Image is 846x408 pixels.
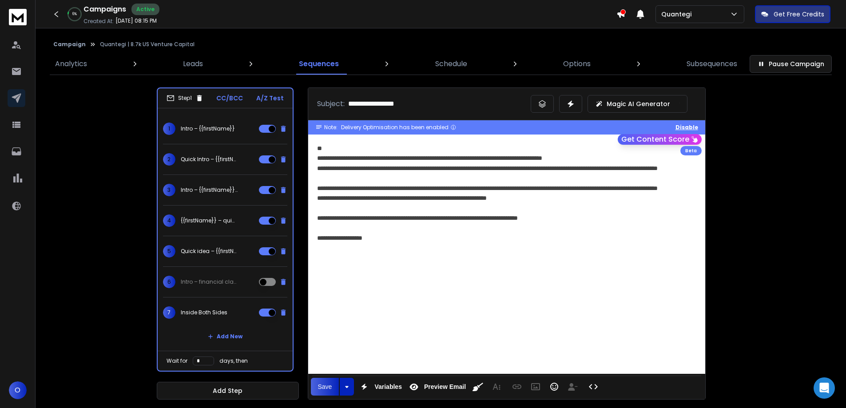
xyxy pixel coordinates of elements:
button: Code View [585,378,602,396]
button: Add Step [157,382,299,400]
p: Subject: [317,99,345,109]
a: Sequences [294,53,344,75]
p: [DATE] 08:15 PM [115,17,157,24]
p: Intro – {{firstName}} [181,125,235,132]
button: Pause Campaign [750,55,832,73]
button: Emoticons [546,378,563,396]
button: Clean HTML [469,378,486,396]
p: Quick idea – {{firstName}} [181,248,238,255]
a: Schedule [430,53,473,75]
p: Magic AI Generator [607,99,670,108]
a: Analytics [50,53,92,75]
span: 1 [163,123,175,135]
button: Preview Email [405,378,468,396]
button: Variables [356,378,404,396]
p: Get Free Credits [774,10,824,19]
button: Get Free Credits [755,5,830,23]
span: 6 [163,276,175,288]
button: Add New [201,328,250,345]
span: Note: [324,124,338,131]
span: 2 [163,153,175,166]
p: Analytics [55,59,87,69]
span: 7 [163,306,175,319]
button: Campaign [53,41,86,48]
span: 3 [163,184,175,196]
button: Magic AI Generator [588,95,687,113]
h1: Campaigns [83,4,126,15]
button: More Text [488,378,505,396]
span: Preview Email [422,383,468,391]
button: O [9,381,27,399]
span: 5 [163,245,175,257]
p: Created At: [83,18,114,25]
div: Delivery Optimisation has been enabled [341,124,457,131]
span: 4 [163,214,175,227]
li: Step1CC/BCCA/Z Test1Intro – {{firstName}}2Quick Intro – {{firstName}}3Intro – {{firstName}}, quic... [157,87,294,372]
button: Insert Image (Ctrl+P) [527,378,544,396]
button: Save [311,378,339,396]
a: Subsequences [681,53,743,75]
p: days, then [219,357,248,364]
button: Insert Unsubscribe Link [564,378,581,396]
p: Quantegi | 8.7k US Venture Capital [100,41,195,48]
p: Subsequences [687,59,737,69]
div: Beta [680,146,702,155]
button: Insert Link (Ctrl+K) [508,378,525,396]
p: Intro – financial clarity without the chaos [181,278,238,285]
p: CC/BCC [216,94,243,103]
p: A/Z Test [256,94,284,103]
p: Leads [183,59,203,69]
p: Wait for [167,357,187,364]
div: Active [131,4,159,15]
p: Quantegi [661,10,695,19]
p: Inside Both Sides [181,309,227,316]
p: Options [563,59,591,69]
button: Disable [675,124,698,131]
p: Sequences [299,59,339,69]
button: Get Content Score [618,134,702,145]
p: {{firstName}} – quick portfolio ops win [181,217,238,224]
span: Variables [373,383,404,391]
div: Step 1 [167,94,203,102]
img: logo [9,9,27,25]
a: Leads [178,53,208,75]
p: 6 % [72,12,77,17]
a: Options [558,53,596,75]
p: Schedule [435,59,467,69]
p: Quick Intro – {{firstName}} [181,156,238,163]
p: Intro – {{firstName}}, quick idea [181,186,238,194]
div: Open Intercom Messenger [814,377,835,399]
